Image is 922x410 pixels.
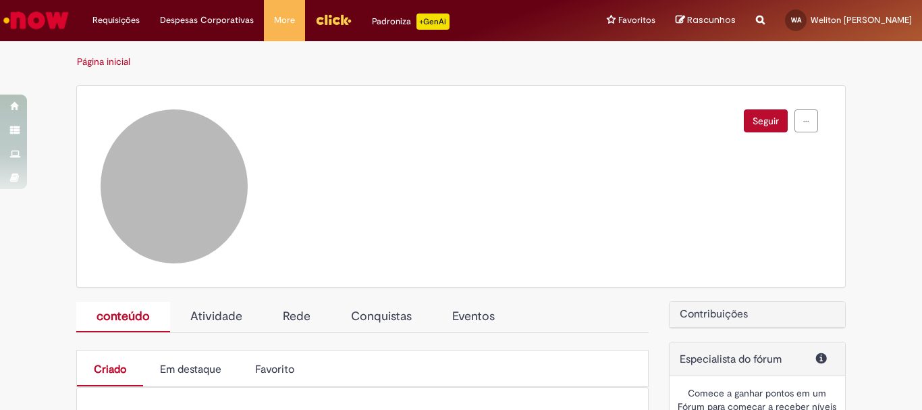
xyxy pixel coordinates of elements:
[263,302,331,332] div: Rede
[687,14,736,26] span: Rascunhos
[76,302,170,332] div: conteúdo
[416,14,450,30] p: +GenAi
[77,351,143,386] div: Criado
[791,16,801,24] span: WA
[744,109,788,132] button: Seguir
[811,14,912,26] span: Weliton [PERSON_NAME]
[143,351,238,385] div: Em destaque
[372,14,450,30] div: Padroniza
[170,302,263,332] div: Atividade
[274,14,295,27] span: More
[92,14,140,27] span: Requisições
[807,348,835,369] button: Especialista do fórum
[670,342,846,376] div: Especialista do fórum
[238,351,311,385] div: Favorito
[331,302,432,332] div: Conquistas
[676,14,736,27] a: Rascunhos
[77,55,130,68] a: Página inicial
[1,7,71,34] img: ServiceNow
[618,14,655,27] span: Favoritos
[680,309,836,321] h4: Contribuições
[803,114,809,128] span: actions-menu
[160,14,254,27] span: Despesas Corporativas
[680,354,782,366] h4: Especialista do fórum
[432,302,515,332] div: Eventos
[794,109,818,132] button: Menu do perfil
[315,9,352,30] img: click_logo_yellow_360x200.png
